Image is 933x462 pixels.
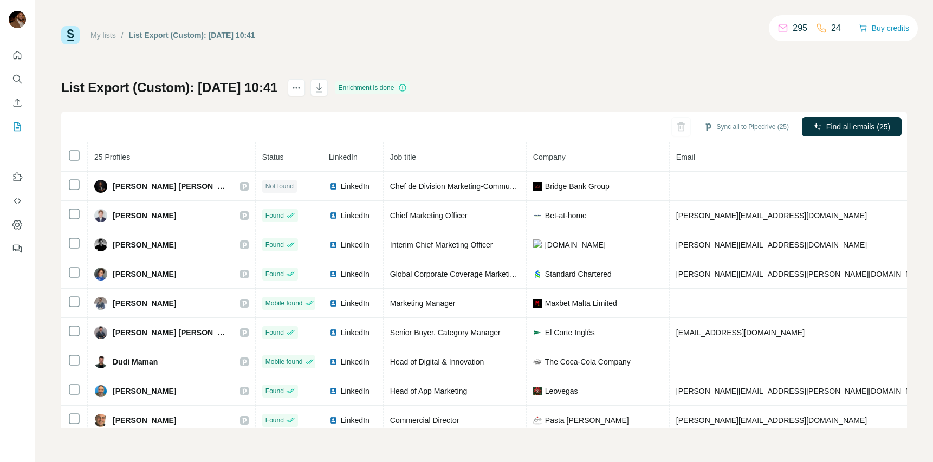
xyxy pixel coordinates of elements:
button: Dashboard [9,215,26,235]
span: 25 Profiles [94,153,130,161]
span: LinkedIn [341,181,370,192]
span: LinkedIn [341,386,370,396]
img: company-logo [533,270,542,278]
img: LinkedIn logo [329,387,338,395]
span: Bridge Bank Group [545,181,610,192]
span: Found [265,386,284,396]
img: company-logo [533,387,542,395]
img: LinkedIn logo [329,357,338,366]
img: Avatar [9,11,26,28]
p: 295 [793,22,807,35]
span: [PERSON_NAME] [113,239,176,250]
span: LinkedIn [341,269,370,279]
h1: List Export (Custom): [DATE] 10:41 [61,79,278,96]
span: Email [676,153,695,161]
span: Found [265,211,284,220]
div: List Export (Custom): [DATE] 10:41 [129,30,255,41]
span: Head of App Marketing [390,387,467,395]
span: Marketing Manager [390,299,456,308]
span: LinkedIn [341,239,370,250]
span: [PERSON_NAME] [113,415,176,426]
button: Buy credits [859,21,909,36]
span: El Corte Inglés [545,327,595,338]
button: Enrich CSV [9,93,26,113]
img: Avatar [94,326,107,339]
span: Pasta [PERSON_NAME] [545,415,629,426]
img: Avatar [94,297,107,310]
img: Avatar [94,209,107,222]
span: [PERSON_NAME][EMAIL_ADDRESS][DOMAIN_NAME] [676,211,867,220]
span: LinkedIn [341,356,370,367]
button: Quick start [9,45,26,65]
span: Interim Chief Marketing Officer [390,240,493,249]
button: Find all emails (25) [802,117,902,136]
span: Chef de Division Marketing-Communication (& Expérience Client) [390,182,610,191]
span: Leovegas [545,386,578,396]
span: [PERSON_NAME][EMAIL_ADDRESS][DOMAIN_NAME] [676,240,867,249]
button: actions [288,79,305,96]
img: LinkedIn logo [329,240,338,249]
span: [PERSON_NAME][EMAIL_ADDRESS][PERSON_NAME][DOMAIN_NAME] [676,387,930,395]
span: [PERSON_NAME][EMAIL_ADDRESS][DOMAIN_NAME] [676,416,867,425]
span: Maxbet Malta Limited [545,298,617,309]
img: LinkedIn logo [329,182,338,191]
span: Found [265,269,284,279]
span: LinkedIn [341,415,370,426]
span: Company [533,153,566,161]
p: 24 [831,22,841,35]
span: The Coca-Cola Company [545,356,631,367]
button: Search [9,69,26,89]
img: Avatar [94,385,107,398]
span: [PERSON_NAME] [113,210,176,221]
span: Status [262,153,284,161]
div: Enrichment is done [335,81,411,94]
img: Avatar [94,180,107,193]
span: Found [265,415,284,425]
img: company-logo [533,239,542,250]
span: Job title [390,153,416,161]
span: Standard Chartered [545,269,612,279]
span: LinkedIn [329,153,358,161]
span: Not found [265,181,294,191]
span: [PERSON_NAME][EMAIL_ADDRESS][PERSON_NAME][DOMAIN_NAME] [676,270,930,278]
button: Sync all to Pipedrive (25) [696,119,796,135]
img: company-logo [533,357,542,366]
button: Use Surfe on LinkedIn [9,167,26,187]
img: LinkedIn logo [329,211,338,220]
button: Use Surfe API [9,191,26,211]
span: [PERSON_NAME] [113,386,176,396]
span: [PERSON_NAME] [PERSON_NAME] [113,181,229,192]
span: [PERSON_NAME] [PERSON_NAME] [113,327,229,338]
span: Commercial Director [390,416,459,425]
span: LinkedIn [341,298,370,309]
span: Head of Digital & Innovation [390,357,484,366]
span: LinkedIn [341,210,370,221]
span: Find all emails (25) [826,121,890,132]
span: Mobile found [265,298,303,308]
img: LinkedIn logo [329,328,338,337]
img: LinkedIn logo [329,270,338,278]
span: Senior Buyer. Category Manager [390,328,501,337]
button: My lists [9,117,26,136]
span: Bet-at-home [545,210,587,221]
img: company-logo [533,416,542,425]
span: Mobile found [265,357,303,367]
span: Global Corporate Coverage Marketing Director [390,270,547,278]
span: LinkedIn [341,327,370,338]
img: Surfe Logo [61,26,80,44]
img: LinkedIn logo [329,299,338,308]
img: LinkedIn logo [329,416,338,425]
a: My lists [90,31,116,40]
span: Found [265,240,284,250]
img: Avatar [94,414,107,427]
button: Feedback [9,239,26,258]
span: [EMAIL_ADDRESS][DOMAIN_NAME] [676,328,805,337]
img: company-logo [533,299,542,308]
span: [PERSON_NAME] [113,269,176,279]
img: company-logo [533,182,542,191]
span: [PERSON_NAME] [113,298,176,309]
img: Avatar [94,268,107,281]
span: Chief Marketing Officer [390,211,468,220]
img: Avatar [94,238,107,251]
img: company-logo [533,328,542,337]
